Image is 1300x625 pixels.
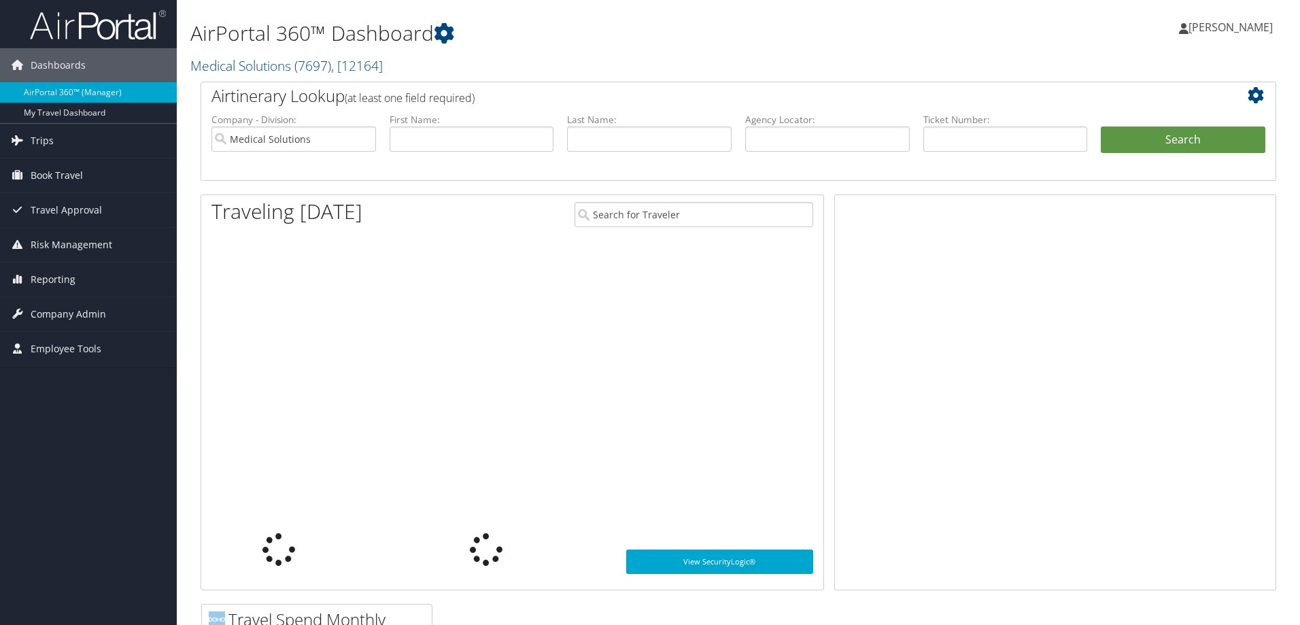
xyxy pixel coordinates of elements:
a: View SecurityLogic® [626,550,813,574]
span: Travel Approval [31,193,102,227]
img: airportal-logo.png [30,9,166,41]
h1: Traveling [DATE] [211,197,362,226]
span: Reporting [31,263,75,297]
span: Book Travel [31,158,83,192]
span: , [ 12164 ] [331,56,383,75]
span: Dashboards [31,48,86,82]
label: First Name: [390,113,554,126]
span: Trips [31,124,54,158]
h2: Airtinerary Lookup [211,84,1176,107]
label: Ticket Number: [923,113,1088,126]
label: Agency Locator: [745,113,910,126]
label: Last Name: [567,113,732,126]
label: Company - Division: [211,113,376,126]
span: [PERSON_NAME] [1188,20,1273,35]
span: (at least one field required) [345,90,475,105]
a: [PERSON_NAME] [1179,7,1286,48]
span: ( 7697 ) [294,56,331,75]
span: Company Admin [31,297,106,331]
a: Medical Solutions [190,56,383,75]
input: Search for Traveler [575,202,813,227]
h1: AirPortal 360™ Dashboard [190,19,921,48]
span: Risk Management [31,228,112,262]
button: Search [1101,126,1265,154]
span: Employee Tools [31,332,101,366]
